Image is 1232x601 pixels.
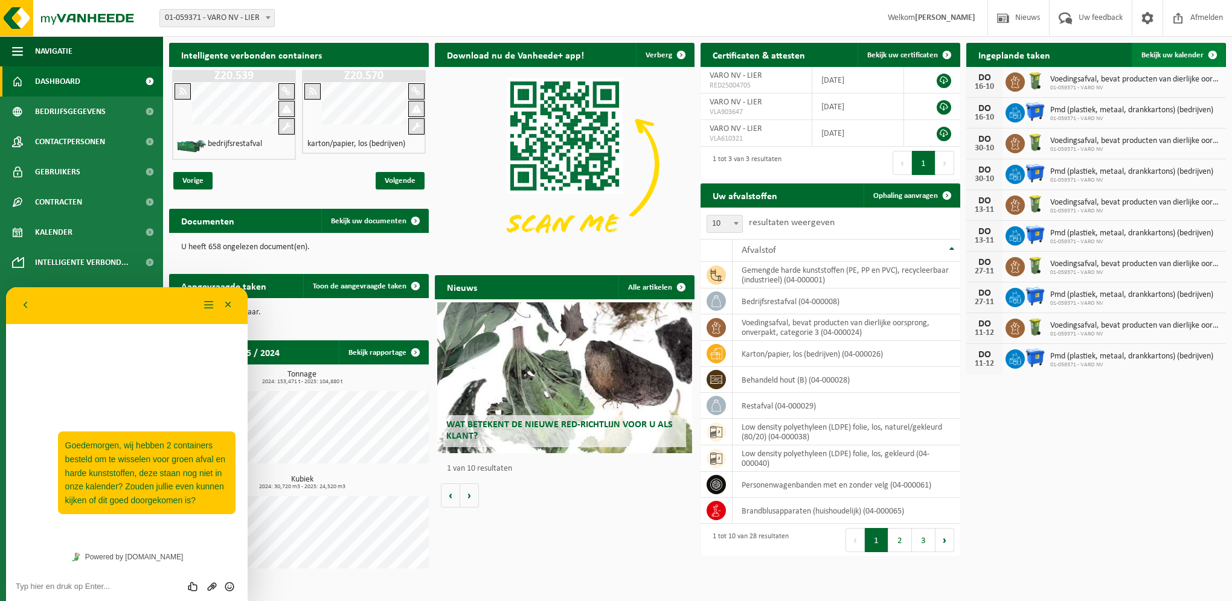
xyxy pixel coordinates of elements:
div: DO [972,73,996,83]
td: behandeld hout (B) (04-000028) [733,367,960,393]
span: Contracten [35,187,82,217]
td: [DATE] [812,120,904,147]
span: Rapportage [35,278,82,308]
img: WB-1100-HPE-BE-01 [1025,224,1045,245]
iframe: chat widget [6,287,248,601]
span: Toon de aangevraagde taken [313,282,406,290]
button: Previous [845,528,865,552]
p: 1 van 10 resultaten [447,465,688,473]
span: 01-059371 - VARO NV [1050,361,1213,369]
span: 01-059371 - VARO NV [1050,84,1220,92]
button: Next [935,151,954,175]
img: WB-1100-HPE-BE-01 [1025,101,1045,122]
button: 3 [912,528,935,552]
div: 11-12 [972,329,996,337]
td: [DATE] [812,67,904,94]
span: 10 [707,215,742,232]
button: Upload bestand [197,293,214,305]
h3: Tonnage [175,370,429,385]
a: Bekijk uw documenten [321,209,428,233]
a: Alle artikelen [618,275,693,299]
span: VARO NV - LIER [710,124,762,133]
button: 1 [865,528,888,552]
span: 01-059371 - VARO NV [1050,269,1220,276]
div: Beoordeel deze chat [179,293,197,305]
span: 01-059371 - VARO NV - LIER [160,10,274,27]
p: Geen data beschikbaar. [181,308,417,317]
h2: Aangevraagde taken [169,274,278,297]
h1: Z20.570 [305,70,423,82]
div: DO [972,258,996,267]
span: Vorige [173,172,213,189]
img: WB-1100-HPE-BE-01 [1025,348,1045,368]
td: bedrijfsrestafval (04-000008) [733,288,960,314]
span: 01-059371 - VARO NV [1050,238,1213,246]
div: 11-12 [972,360,996,368]
span: VLA610321 [710,134,803,144]
button: Vorige [441,483,460,507]
div: DO [972,350,996,360]
h2: Intelligente verbonden containers [169,43,429,66]
a: Toon de aangevraagde taken [303,274,428,298]
span: Voedingsafval, bevat producten van dierlijke oorsprong, onverpakt, categorie 3 [1050,259,1220,269]
span: Bedrijfsgegevens [35,97,106,127]
span: 01-059371 - VARO NV [1050,300,1213,307]
button: Volgende [460,483,479,507]
div: Group of buttons [179,293,232,305]
td: karton/papier, los (bedrijven) (04-000026) [733,341,960,367]
td: gemengde harde kunststoffen (PE, PP en PVC), recycleerbaar (industrieel) (04-000001) [733,262,960,288]
td: low density polyethyleen (LDPE) folie, los, gekleurd (04-000040) [733,445,960,472]
span: 01-059371 - VARO NV [1050,208,1220,215]
button: Next [935,528,954,552]
button: 1 [912,151,935,175]
div: DO [972,196,996,206]
span: Gebruikers [35,157,80,187]
div: DO [972,135,996,144]
td: brandblusapparaten (huishoudelijk) (04-000065) [733,498,960,524]
span: Bekijk uw documenten [331,217,406,225]
span: Intelligente verbond... [35,247,129,278]
div: 30-10 [972,144,996,153]
span: 01-059371 - VARO NV [1050,146,1220,153]
div: 16-10 [972,83,996,91]
span: Contactpersonen [35,127,105,157]
span: Volgende [376,172,425,189]
span: Pmd (plastiek, metaal, drankkartons) (bedrijven) [1050,106,1213,115]
h1: Z20.539 [175,70,293,82]
img: HK-XZ-20-GN-01 [176,139,207,154]
span: Voedingsafval, bevat producten van dierlijke oorsprong, onverpakt, categorie 3 [1050,321,1220,331]
div: 13-11 [972,206,996,214]
h2: Download nu de Vanheede+ app! [435,43,596,66]
td: voedingsafval, bevat producten van dierlijke oorsprong, onverpakt, categorie 3 (04-000024) [733,314,960,341]
span: Verberg [646,51,672,59]
span: Voedingsafval, bevat producten van dierlijke oorsprong, onverpakt, categorie 3 [1050,136,1220,146]
h4: karton/papier, los (bedrijven) [307,140,405,148]
img: WB-0140-HPE-GN-50 [1025,255,1045,276]
span: Bekijk uw kalender [1141,51,1204,59]
div: 27-11 [972,267,996,276]
span: 10 [707,215,743,233]
button: Verberg [636,43,693,67]
span: RED25004705 [710,81,803,91]
span: VARO NV - LIER [710,98,762,107]
a: Wat betekent de nieuwe RED-richtlijn voor u als klant? [437,302,691,453]
span: Afvalstof [742,246,776,255]
strong: [PERSON_NAME] [915,13,975,22]
h3: Kubiek [175,475,429,490]
div: 13-11 [972,237,996,245]
img: WB-0140-HPE-GN-50 [1025,194,1045,214]
td: restafval (04-000029) [733,393,960,419]
span: 2024: 153,471 t - 2025: 104,880 t [175,379,429,385]
div: DO [972,165,996,175]
span: 2024: 30,720 m3 - 2025: 24,520 m3 [175,484,429,490]
span: 01-059371 - VARO NV [1050,177,1213,184]
span: Wat betekent de nieuwe RED-richtlijn voor u als klant? [446,420,673,441]
a: Bekijk rapportage [339,340,428,364]
img: Download de VHEPlus App [435,67,695,262]
span: Pmd (plastiek, metaal, drankkartons) (bedrijven) [1050,352,1213,361]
